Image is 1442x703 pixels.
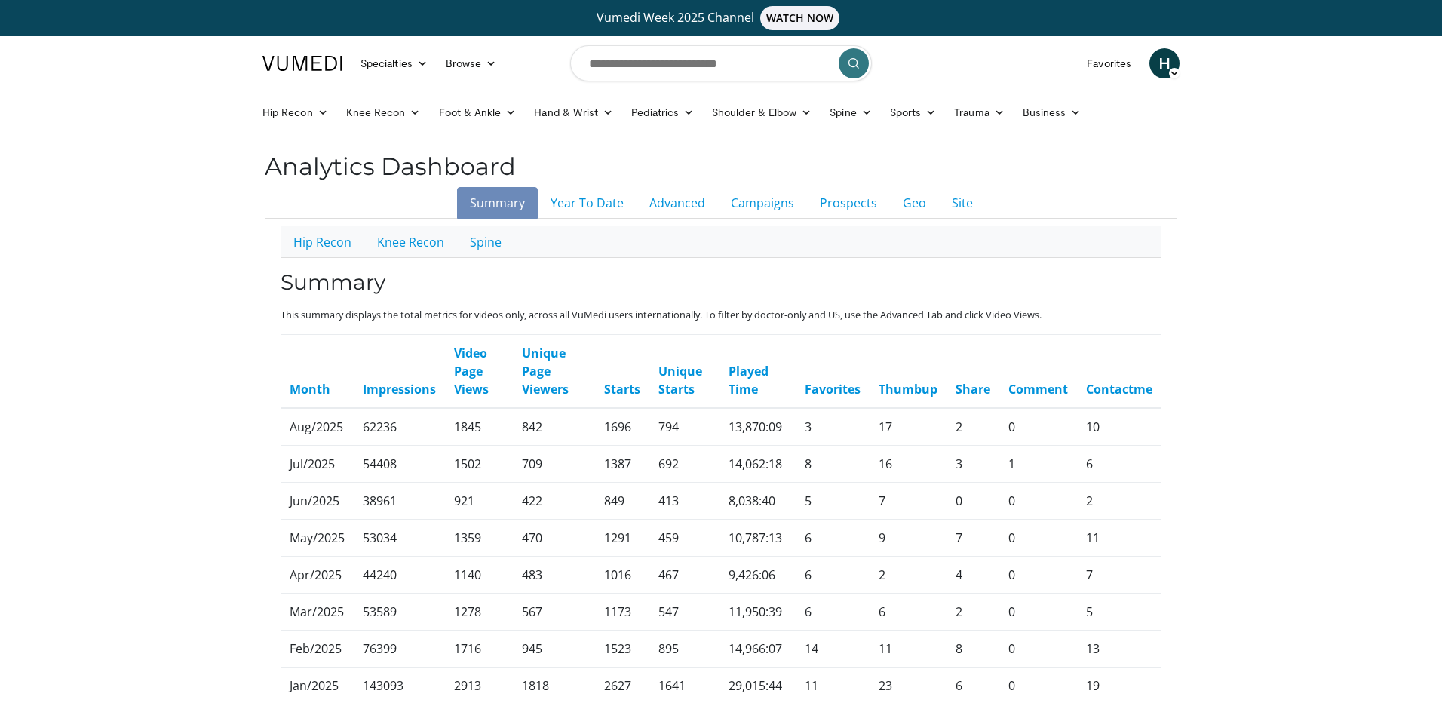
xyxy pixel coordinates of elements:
[354,594,445,631] td: 53589
[947,631,999,668] td: 8
[956,381,990,398] a: Share
[870,594,947,631] td: 6
[870,557,947,594] td: 2
[658,363,702,398] a: Unique Starts
[281,594,354,631] td: Mar/2025
[595,483,649,520] td: 849
[999,483,1077,520] td: 0
[595,446,649,483] td: 1387
[281,483,354,520] td: Jun/2025
[430,97,526,127] a: Foot & Ankle
[445,594,513,631] td: 1278
[281,631,354,668] td: Feb/2025
[870,408,947,446] td: 17
[290,381,330,398] a: Month
[796,557,870,594] td: 6
[513,594,595,631] td: 567
[445,631,513,668] td: 1716
[604,381,640,398] a: Starts
[881,97,946,127] a: Sports
[265,6,1177,30] a: Vumedi Week 2025 ChannelWATCH NOW
[437,48,506,78] a: Browse
[870,520,947,557] td: 9
[513,408,595,446] td: 842
[281,520,354,557] td: May/2025
[457,226,514,258] a: Spine
[796,446,870,483] td: 8
[513,520,595,557] td: 470
[1086,381,1152,398] a: Contactme
[1077,483,1161,520] td: 2
[947,557,999,594] td: 4
[999,557,1077,594] td: 0
[637,187,718,219] a: Advanced
[945,97,1014,127] a: Trauma
[513,446,595,483] td: 709
[649,631,720,668] td: 895
[796,631,870,668] td: 14
[719,520,796,557] td: 10,787:13
[947,446,999,483] td: 3
[445,408,513,446] td: 1845
[1078,48,1140,78] a: Favorites
[719,408,796,446] td: 13,870:09
[1077,520,1161,557] td: 11
[719,446,796,483] td: 14,062:18
[445,557,513,594] td: 1140
[649,557,720,594] td: 467
[454,345,489,398] a: Video Page Views
[649,446,720,483] td: 692
[351,48,437,78] a: Specialties
[457,187,538,219] a: Summary
[719,557,796,594] td: 9,426:06
[281,308,1161,322] p: This summary displays the total metrics for videos only, across all VuMedi users internationally....
[1077,557,1161,594] td: 7
[538,187,637,219] a: Year To Date
[821,97,880,127] a: Spine
[364,226,457,258] a: Knee Recon
[1077,446,1161,483] td: 6
[870,483,947,520] td: 7
[1149,48,1180,78] a: H
[262,56,342,71] img: VuMedi Logo
[999,408,1077,446] td: 0
[363,381,436,398] a: Impressions
[999,594,1077,631] td: 0
[947,483,999,520] td: 0
[281,270,1161,296] h3: Summary
[525,97,622,127] a: Hand & Wrist
[718,187,807,219] a: Campaigns
[947,408,999,446] td: 2
[649,408,720,446] td: 794
[445,446,513,483] td: 1502
[719,631,796,668] td: 14,966:07
[281,446,354,483] td: Jul/2025
[595,408,649,446] td: 1696
[513,483,595,520] td: 422
[1077,594,1161,631] td: 5
[1077,631,1161,668] td: 13
[796,594,870,631] td: 6
[947,594,999,631] td: 2
[999,631,1077,668] td: 0
[1014,97,1091,127] a: Business
[513,557,595,594] td: 483
[354,520,445,557] td: 53034
[805,381,861,398] a: Favorites
[595,520,649,557] td: 1291
[445,520,513,557] td: 1359
[281,408,354,446] td: Aug/2025
[870,446,947,483] td: 16
[729,363,769,398] a: Played Time
[649,520,720,557] td: 459
[253,97,337,127] a: Hip Recon
[595,631,649,668] td: 1523
[999,520,1077,557] td: 0
[999,446,1077,483] td: 1
[622,97,703,127] a: Pediatrics
[445,483,513,520] td: 921
[719,594,796,631] td: 11,950:39
[870,631,947,668] td: 11
[281,226,364,258] a: Hip Recon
